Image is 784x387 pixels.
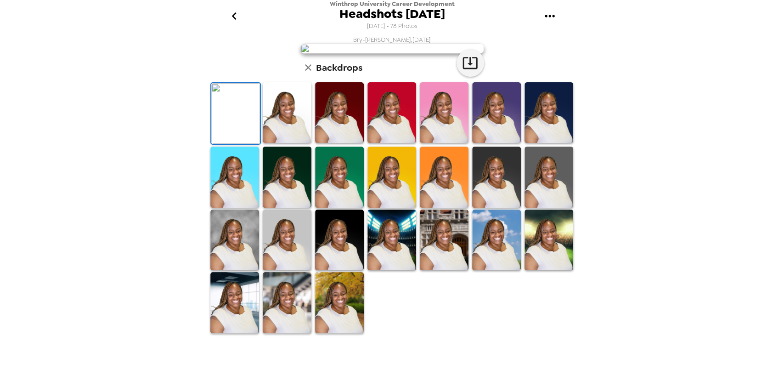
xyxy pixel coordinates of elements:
h6: Backdrops [316,60,362,75]
button: go back [220,1,249,31]
img: Original [211,83,260,144]
span: [DATE] • 78 Photos [367,20,417,33]
span: Bry-[PERSON_NAME] , [DATE] [353,36,431,44]
span: Headshots [DATE] [339,8,445,20]
img: user [300,44,484,54]
button: gallery menu [535,1,565,31]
